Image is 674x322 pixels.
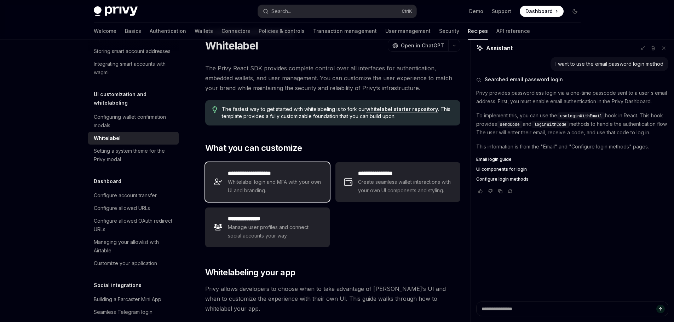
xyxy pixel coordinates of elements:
a: Managing your allowlist with Airtable [88,236,179,257]
a: Customize your application [88,257,179,270]
a: Configure account transfer [88,189,179,202]
a: Seamless Telegram login [88,306,179,318]
span: The fastest way to get started with whitelabeling is to fork our . This template provides a fully... [222,106,453,120]
div: Managing your allowlist with Airtable [94,238,174,255]
div: Configure allowed OAuth redirect URLs [94,217,174,234]
a: **** **** **** *Create seamless wallet interactions with your own UI components and styling. [335,162,460,202]
button: Search...CtrlK [258,5,416,18]
span: Privy allows developers to choose when to take advantage of [PERSON_NAME]’s UI and when to custom... [205,284,460,314]
p: Privy provides passwordless login via a one-time passcode sent to a user's email address. First, ... [476,89,668,106]
h1: Whitelabel [205,39,258,52]
a: **** **** *****Manage user profiles and connect social accounts your way. [205,207,330,247]
a: Configure allowed URLs [88,202,179,215]
h5: Social integrations [94,281,142,289]
a: Basics [125,23,141,40]
a: Email login guide [476,157,668,162]
span: Configure login methods [476,176,529,182]
p: To implement this, you can use the hook in React. This hook provides and methods to handle the au... [476,111,668,137]
span: Assistant [486,44,513,52]
a: Whitelabel [88,132,179,145]
h5: UI customization and whitelabeling [94,90,179,107]
a: Support [492,8,511,15]
div: Configure account transfer [94,191,157,200]
div: Customize your application [94,259,157,268]
svg: Tip [212,106,217,113]
span: Ctrl K [402,8,412,14]
span: Whitelabel login and MFA with your own UI and branding. [228,178,321,195]
span: loginWithCode [534,122,566,127]
a: API reference [496,23,530,40]
div: I want to use the email password login method [555,60,663,68]
div: Whitelabel [94,134,121,142]
a: Demo [469,8,483,15]
button: Open in ChatGPT [388,40,448,52]
a: Connectors [221,23,250,40]
span: useLoginWithEmail [560,113,602,119]
span: sendCode [500,122,520,127]
div: Setting a system theme for the Privy modal [94,147,174,164]
button: Send message [656,305,665,313]
div: Building a Farcaster Mini App [94,295,161,304]
span: Email login guide [476,157,512,162]
a: Dashboard [520,6,564,17]
a: Building a Farcaster Mini App [88,293,179,306]
a: Wallets [195,23,213,40]
a: Integrating smart accounts with wagmi [88,58,179,79]
a: Storing smart account addresses [88,45,179,58]
span: Dashboard [525,8,553,15]
a: Recipes [468,23,488,40]
div: Integrating smart accounts with wagmi [94,60,174,77]
span: Open in ChatGPT [401,42,444,49]
span: Manage user profiles and connect social accounts your way. [228,223,321,240]
button: Toggle dark mode [569,6,581,17]
a: Configure login methods [476,176,668,182]
div: Configure allowed URLs [94,204,150,212]
span: UI components for login [476,166,527,172]
a: Configuring wallet confirmation modals [88,111,179,132]
a: User management [385,23,431,40]
div: Storing smart account addresses [94,47,171,55]
span: Create seamless wallet interactions with your own UI components and styling. [358,178,451,195]
div: Search... [271,7,291,16]
span: Searched email password login [485,76,563,83]
a: Policies & controls [259,23,305,40]
button: Searched email password login [476,76,668,83]
h5: Dashboard [94,177,121,186]
a: Transaction management [313,23,377,40]
span: What you can customize [205,142,302,154]
span: Whitelabeling your app [205,267,295,278]
img: dark logo [94,6,138,16]
div: Configuring wallet confirmation modals [94,113,174,130]
a: whitelabel starter repository [366,106,438,112]
a: Authentication [150,23,186,40]
a: UI components for login [476,166,668,172]
a: Setting a system theme for the Privy modal [88,145,179,166]
span: The Privy React SDK provides complete control over all interfaces for authentication, embedded wa... [205,63,460,93]
div: Seamless Telegram login [94,308,152,316]
a: Security [439,23,459,40]
a: Welcome [94,23,116,40]
a: Configure allowed OAuth redirect URLs [88,215,179,236]
p: This information is from the "Email" and "Configure login methods" pages. [476,142,668,151]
